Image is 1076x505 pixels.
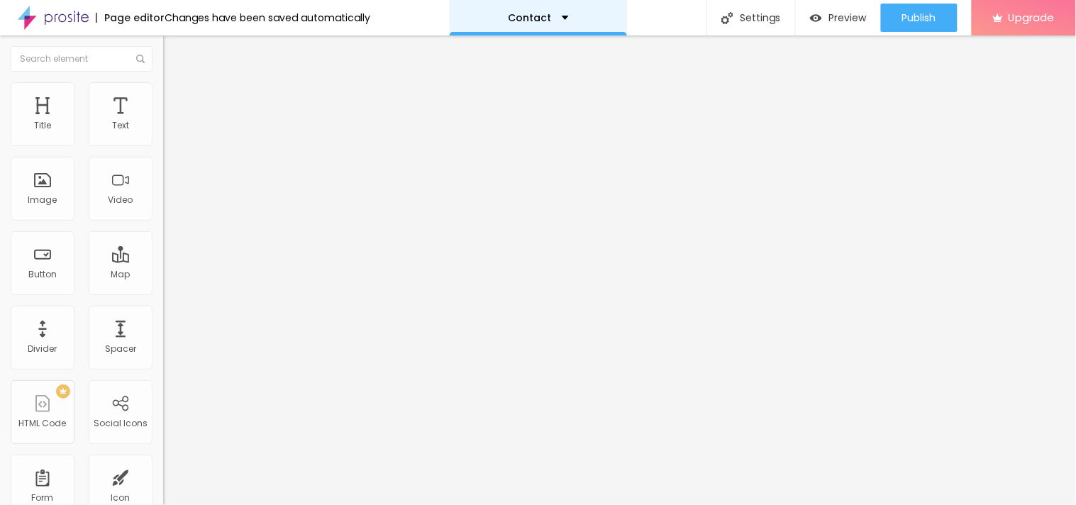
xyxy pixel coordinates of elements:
div: Button [28,270,57,279]
div: Divider [28,344,57,354]
button: Publish [881,4,958,32]
div: Social Icons [94,418,148,428]
div: HTML Code [19,418,67,428]
button: Preview [796,4,881,32]
div: Icon [111,493,131,503]
div: Spacer [105,344,136,354]
div: Image [28,195,57,205]
div: Page editor [96,13,165,23]
p: Contact [508,13,551,23]
img: view-1.svg [810,12,822,24]
img: Icone [721,12,733,24]
div: Map [111,270,131,279]
span: Upgrade [1009,11,1055,23]
input: Search element [11,46,152,72]
span: Preview [829,12,867,23]
div: Changes have been saved automatically [165,13,370,23]
div: Title [34,121,51,131]
img: Icone [136,55,145,63]
div: Form [32,493,54,503]
iframe: Editor [163,35,1076,505]
div: Text [112,121,129,131]
div: Video [109,195,133,205]
span: Publish [902,12,936,23]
